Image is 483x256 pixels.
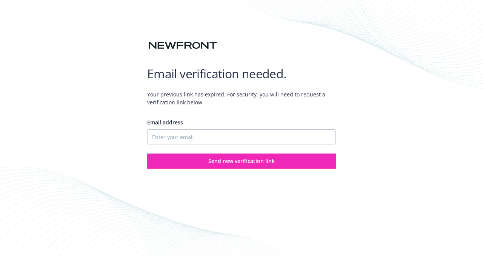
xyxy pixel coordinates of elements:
[208,157,275,164] span: Send new verification link
[147,154,336,169] button: Send new verification link
[147,119,183,126] span: Email address
[147,66,336,81] h1: Email verification needed.
[147,129,336,144] input: Enter your email
[147,84,336,112] span: Your previous link has expired. For security, you will need to request a verification link below.
[147,39,218,52] img: Newfront logo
